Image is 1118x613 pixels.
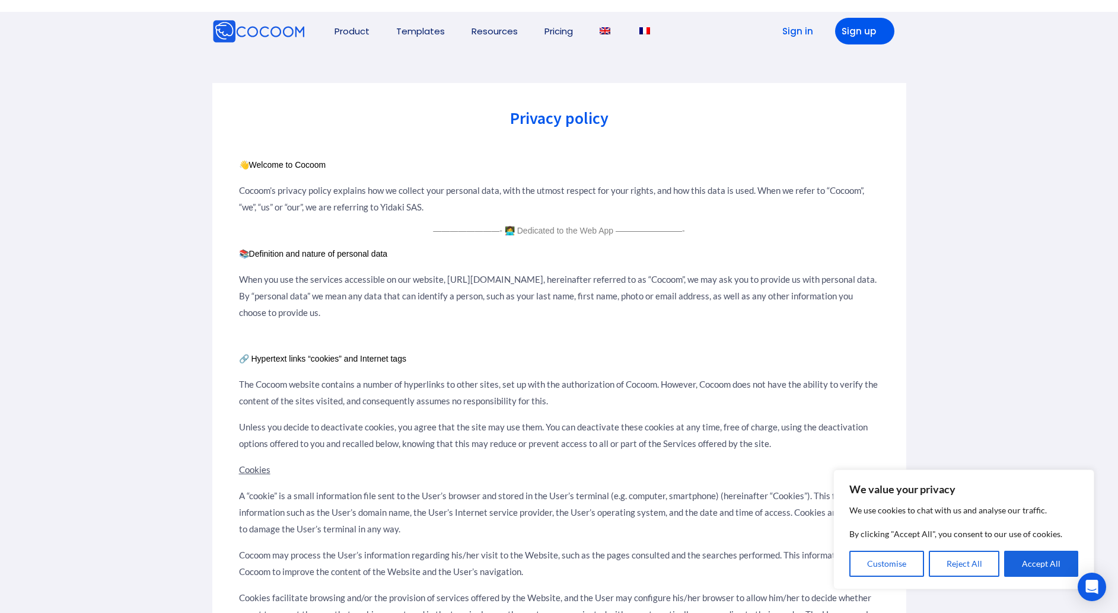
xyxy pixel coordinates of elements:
[239,182,880,215] p: Cocoom’s privacy policy explains how we collect your personal data, with the utmost respect for y...
[544,27,573,36] a: Pricing
[239,355,249,363] span: 🔗
[239,464,270,475] span: Cookies
[472,27,518,36] a: Resources
[239,110,880,126] h2: Privacy policy
[849,527,1078,541] p: By clicking "Accept All", you consent to our use of cookies.
[929,551,1000,577] button: Reject All
[239,250,249,258] span: 📚
[239,271,880,321] p: When you use the services accessible on our website, [URL][DOMAIN_NAME], hereinafter referred to ...
[239,161,249,170] span: 👋
[835,18,894,44] a: Sign up
[239,354,406,363] span: Hypertext links “cookies” and Internet tags
[849,482,1078,496] p: We value your privacy
[849,503,1078,518] p: We use cookies to chat with us and analyse our traffic.
[1078,573,1106,601] div: Open Intercom Messenger
[600,27,610,34] img: English
[639,27,650,34] img: French
[849,551,924,577] button: Customise
[239,547,880,580] p: Cocoom may process the User’s information regarding his/her visit to the Website, such as the pag...
[335,27,370,36] a: Product
[433,226,684,235] span: ————————- 👩‍💻 Dedicated to the Web App ————————-
[396,27,445,36] a: Templates
[764,18,823,44] a: Sign in
[1004,551,1078,577] button: Accept All
[249,160,326,170] span: Welcome to Cocoom
[249,249,388,258] span: Definition and nature of personal data
[239,487,880,537] p: A “cookie” is a small information file sent to the User’s browser and stored in the User’s termin...
[239,376,880,409] p: The Cocoom website contains a number of hyperlinks to other sites, set up with the authorization ...
[212,20,305,43] img: Cocoom
[239,419,880,452] p: Unless you decide to deactivate cookies, you agree that the site may use them. You can deactivate...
